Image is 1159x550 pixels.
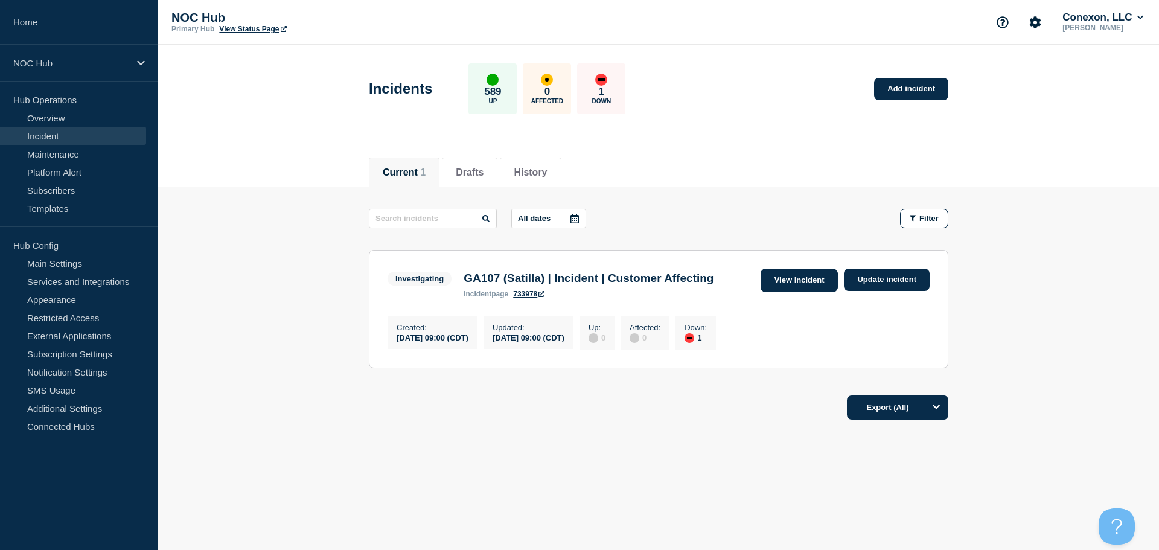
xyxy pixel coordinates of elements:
p: Primary Hub [171,25,214,33]
h1: Incidents [369,80,432,97]
p: Affected [531,98,563,104]
p: Up : [589,323,605,332]
p: All dates [518,214,551,223]
button: History [514,167,547,178]
div: 0 [589,332,605,343]
div: affected [541,74,553,86]
span: Investigating [388,272,452,286]
button: Account settings [1023,10,1048,35]
p: 0 [544,86,550,98]
h3: GA107 (Satilla) | Incident | Customer Affecting [464,272,714,285]
button: Options [924,395,948,420]
div: down [685,333,694,343]
p: [PERSON_NAME] [1060,24,1146,32]
p: Created : [397,323,468,332]
div: [DATE] 09:00 (CDT) [493,332,564,342]
a: Add incident [874,78,948,100]
button: All dates [511,209,586,228]
p: Updated : [493,323,564,332]
a: 733978 [513,290,544,298]
span: incident [464,290,491,298]
p: Down : [685,323,707,332]
p: Down [592,98,611,104]
a: View Status Page [219,25,286,33]
button: Drafts [456,167,484,178]
iframe: Help Scout Beacon - Open [1099,508,1135,545]
p: Up [488,98,497,104]
div: up [487,74,499,86]
span: 1 [420,167,426,177]
span: Filter [919,214,939,223]
div: down [595,74,607,86]
button: Support [990,10,1015,35]
p: page [464,290,508,298]
p: NOC Hub [171,11,413,25]
button: Current 1 [383,167,426,178]
div: disabled [630,333,639,343]
p: 1 [599,86,604,98]
a: View incident [761,269,838,292]
input: Search incidents [369,209,497,228]
div: 0 [630,332,660,343]
div: [DATE] 09:00 (CDT) [397,332,468,342]
button: Conexon, LLC [1060,11,1146,24]
a: Update incident [844,269,930,291]
p: NOC Hub [13,58,129,68]
p: Affected : [630,323,660,332]
div: 1 [685,332,707,343]
p: 589 [484,86,501,98]
button: Filter [900,209,948,228]
button: Export (All) [847,395,948,420]
div: disabled [589,333,598,343]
